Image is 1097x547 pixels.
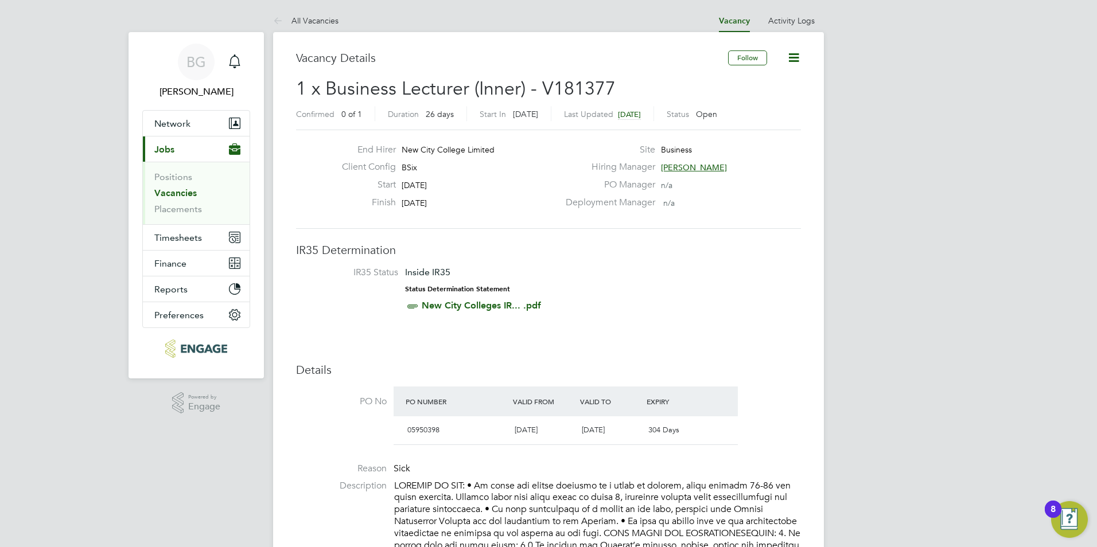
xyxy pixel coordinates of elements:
[296,109,334,119] label: Confirmed
[388,109,419,119] label: Duration
[513,109,538,119] span: [DATE]
[333,179,396,191] label: Start
[333,197,396,209] label: Finish
[582,425,605,435] span: [DATE]
[661,180,672,190] span: n/a
[403,391,510,412] div: PO Number
[188,402,220,412] span: Engage
[154,187,197,198] a: Vacancies
[188,392,220,402] span: Powered by
[143,225,250,250] button: Timesheets
[480,109,506,119] label: Start In
[273,15,339,26] a: All Vacancies
[186,54,206,69] span: BG
[142,44,250,99] a: BG[PERSON_NAME]
[129,32,264,378] nav: Main navigation
[1051,509,1056,524] div: 8
[154,144,174,155] span: Jobs
[405,285,510,293] strong: Status Determination Statement
[143,136,250,162] button: Jobs
[559,144,655,156] label: Site
[143,276,250,302] button: Reports
[154,118,190,129] span: Network
[402,162,417,173] span: BSix
[154,204,202,214] a: Placements
[719,16,750,26] a: Vacancy
[296,243,801,257] h3: IR35 Determination
[296,50,728,65] h3: Vacancy Details
[559,161,655,173] label: Hiring Manager
[515,425,538,435] span: [DATE]
[407,425,439,435] span: 05950398
[663,198,675,208] span: n/a
[559,179,655,191] label: PO Manager
[728,50,767,65] button: Follow
[768,15,815,26] a: Activity Logs
[165,339,227,358] img: carbonrecruitment-logo-retina.png
[143,162,250,224] div: Jobs
[143,111,250,136] button: Network
[667,109,689,119] label: Status
[296,362,801,377] h3: Details
[333,144,396,156] label: End Hirer
[143,251,250,276] button: Finance
[696,109,717,119] span: Open
[405,267,450,278] span: Inside IR35
[143,302,250,327] button: Preferences
[426,109,454,119] span: 26 days
[154,284,188,295] span: Reports
[402,144,495,155] span: New City College Limited
[577,391,644,412] div: Valid To
[402,198,427,208] span: [DATE]
[394,463,410,474] span: Sick
[154,171,192,182] a: Positions
[154,310,204,321] span: Preferences
[172,392,221,414] a: Powered byEngage
[661,162,727,173] span: [PERSON_NAME]
[296,77,616,100] span: 1 x Business Lecturer (Inner) - V181377
[142,339,250,358] a: Go to home page
[422,300,541,311] a: New City Colleges IR... .pdf
[296,463,387,475] label: Reason
[559,197,655,209] label: Deployment Manager
[341,109,362,119] span: 0 of 1
[661,144,692,155] span: Business
[296,480,387,492] label: Description
[564,109,613,119] label: Last Updated
[308,267,398,279] label: IR35 Status
[1051,501,1088,538] button: Open Resource Center, 8 new notifications
[644,391,711,412] div: Expiry
[648,425,679,435] span: 304 Days
[296,396,387,408] label: PO No
[402,180,427,190] span: [DATE]
[154,232,202,243] span: Timesheets
[510,391,577,412] div: Valid From
[142,85,250,99] span: Becky Green
[333,161,396,173] label: Client Config
[154,258,186,269] span: Finance
[618,110,641,119] span: [DATE]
